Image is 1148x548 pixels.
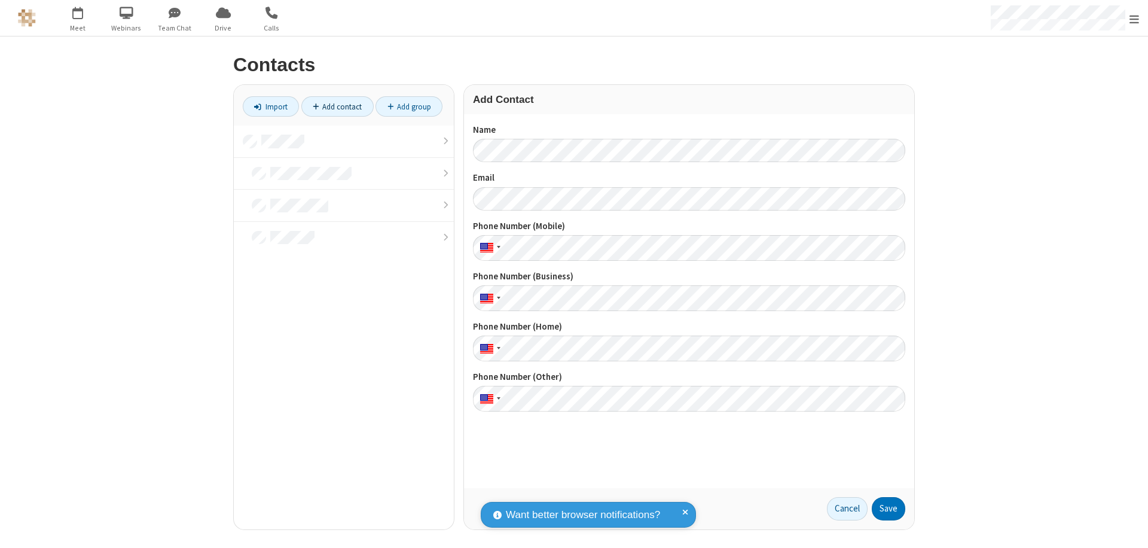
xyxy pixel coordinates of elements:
label: Phone Number (Business) [473,270,905,284]
h3: Add Contact [473,94,905,105]
span: Calls [249,23,294,34]
h2: Contacts [233,54,915,75]
div: United States: + 1 [473,235,504,261]
label: Phone Number (Mobile) [473,220,905,233]
span: Webinars [104,23,149,34]
img: QA Selenium DO NOT DELETE OR CHANGE [18,9,36,27]
span: Drive [201,23,246,34]
span: Want better browser notifications? [506,507,660,523]
span: Meet [56,23,100,34]
div: United States: + 1 [473,285,504,311]
a: Cancel [827,497,868,521]
div: United States: + 1 [473,336,504,361]
a: Add group [375,96,442,117]
a: Import [243,96,299,117]
button: Save [872,497,905,521]
label: Name [473,123,905,137]
a: Add contact [301,96,374,117]
label: Phone Number (Other) [473,370,905,384]
label: Phone Number (Home) [473,320,905,334]
label: Email [473,171,905,185]
span: Team Chat [152,23,197,34]
div: United States: + 1 [473,386,504,412]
